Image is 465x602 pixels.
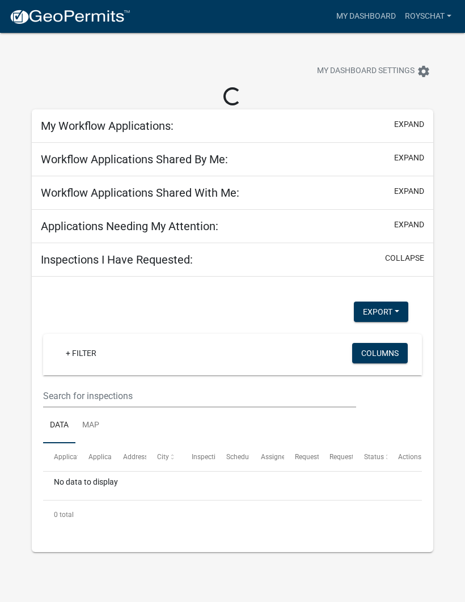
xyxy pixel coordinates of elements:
datatable-header-cell: Address [112,443,146,470]
a: My Dashboard [332,6,400,27]
span: Status [364,453,384,461]
h5: Workflow Applications Shared By Me: [41,152,228,166]
a: + Filter [57,343,105,363]
div: No data to display [43,472,422,500]
datatable-header-cell: Application Type [78,443,112,470]
datatable-header-cell: Requestor Phone [319,443,353,470]
span: Application [54,453,89,461]
span: My Dashboard Settings [317,65,415,78]
datatable-header-cell: Requestor Name [284,443,319,470]
a: Data [43,408,75,444]
h5: Inspections I Have Requested: [41,253,193,266]
datatable-header-cell: Assigned Inspector [250,443,284,470]
datatable-header-cell: Status [353,443,387,470]
button: collapse [385,252,424,264]
button: expand [394,185,424,197]
div: 0 total [43,501,422,529]
h5: My Workflow Applications: [41,119,174,133]
span: City [157,453,169,461]
input: Search for inspections [43,384,356,408]
button: expand [394,118,424,130]
button: expand [394,152,424,164]
span: Inspection Type [192,453,240,461]
button: expand [394,219,424,231]
span: Actions [398,453,421,461]
span: Application Type [88,453,140,461]
button: Columns [352,343,408,363]
datatable-header-cell: Inspection Type [181,443,215,470]
datatable-header-cell: City [146,443,181,470]
datatable-header-cell: Actions [387,443,422,470]
i: settings [417,65,430,78]
a: Map [75,408,106,444]
button: Export [354,302,408,322]
span: Requestor Name [295,453,346,461]
span: Scheduled Time [226,453,275,461]
h5: Applications Needing My Attention: [41,219,218,233]
span: Assigned Inspector [261,453,319,461]
h5: Workflow Applications Shared With Me: [41,186,239,200]
datatable-header-cell: Application [43,443,78,470]
datatable-header-cell: Scheduled Time [215,443,250,470]
button: My Dashboard Settingssettings [308,60,439,82]
span: Address [123,453,148,461]
div: collapse [32,277,433,552]
a: Royschat [400,6,456,27]
span: Requestor Phone [329,453,382,461]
